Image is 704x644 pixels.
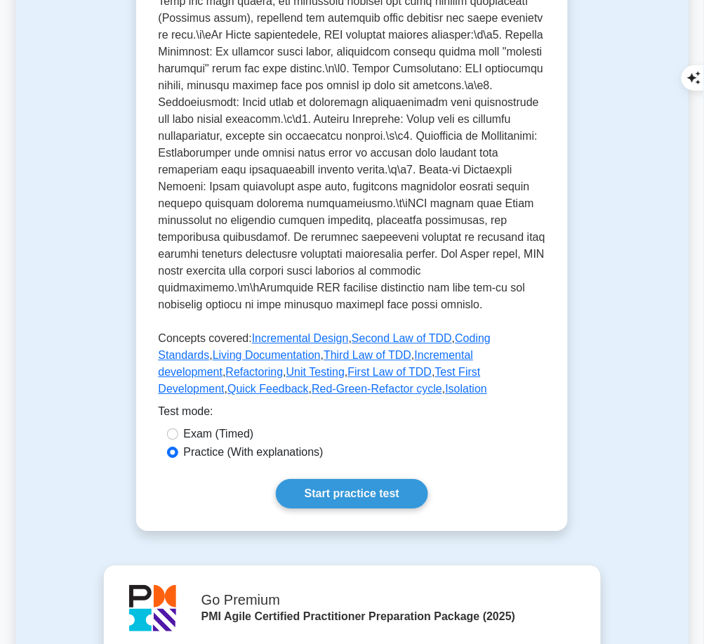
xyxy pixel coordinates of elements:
a: Test First Development [159,366,481,395]
a: Unit Testing [286,366,345,378]
a: First Law of TDD [348,366,432,378]
a: Living Documentation [213,349,321,361]
a: Red-Green-Refactor cycle [312,383,442,395]
a: Second Law of TDD [352,332,452,344]
div: Test mode: [159,403,546,426]
label: Exam (Timed) [184,426,254,442]
a: Isolation [446,383,488,395]
label: Practice (With explanations) [184,444,324,461]
a: Refactoring [226,366,284,378]
a: Third Law of TDD [324,349,411,361]
a: Quick Feedback [227,383,309,395]
a: Incremental Design [252,332,349,344]
p: Concepts covered: , , , , , , , , , , , , [159,330,546,403]
a: Start practice test [276,479,428,508]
